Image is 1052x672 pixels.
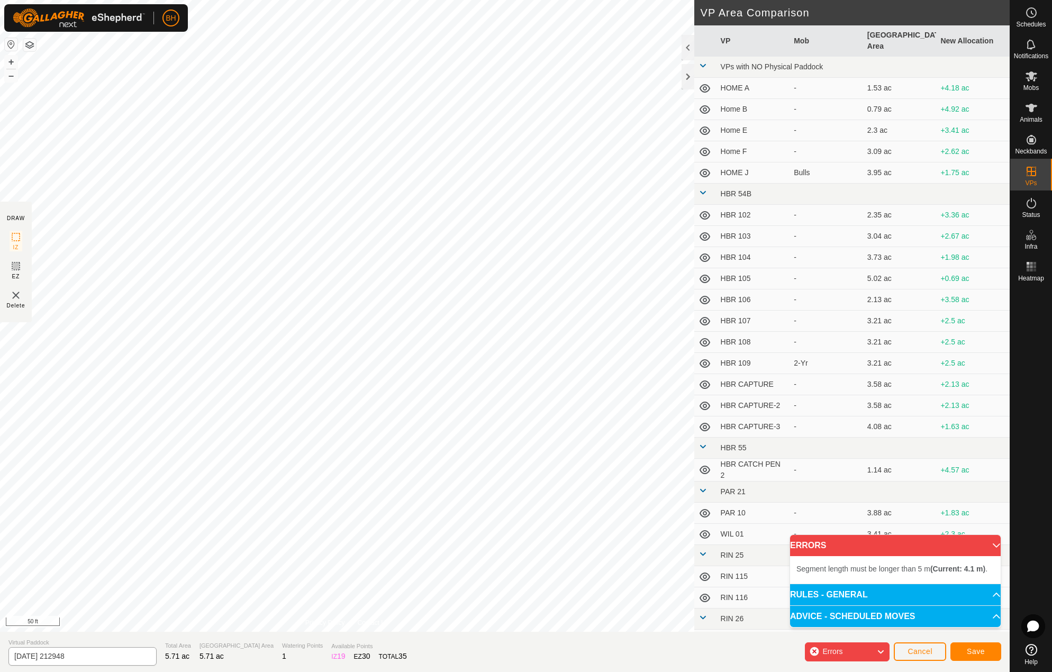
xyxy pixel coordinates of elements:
td: 1.14 ac [863,459,937,482]
th: New Allocation [936,25,1010,57]
td: +1.75 ac [936,162,1010,184]
td: RIN 100 [717,630,790,651]
td: RIN 116 [717,587,790,609]
div: - [794,400,859,411]
td: +2.67 ac [936,226,1010,247]
div: - [794,379,859,390]
span: BH [166,13,176,24]
td: HBR CATCH PEN 2 [717,459,790,482]
div: - [794,294,859,305]
span: HBR 54B [721,189,751,198]
td: 4.08 ac [863,416,937,438]
td: 5.02 ac [863,268,937,289]
div: - [794,83,859,94]
span: Watering Points [282,641,323,650]
td: PAR 10 [717,503,790,524]
td: 3.95 ac [863,162,937,184]
td: 1.53 ac [863,78,937,99]
a: Privacy Policy [305,618,345,628]
td: HBR 107 [717,311,790,332]
td: +2.13 ac [936,374,1010,395]
span: HBR 55 [721,443,747,452]
td: 3.21 ac [863,332,937,353]
td: HBR 103 [717,226,790,247]
span: Errors [822,647,842,656]
td: +1.83 ac [936,503,1010,524]
img: VP [10,289,22,302]
span: ADVICE - SCHEDULED MOVES [790,612,915,621]
span: Infra [1024,243,1037,250]
span: Virtual Paddock [8,638,157,647]
p-accordion-header: RULES - GENERAL [790,584,1001,605]
td: 4.1 ac [863,630,937,651]
td: 2.13 ac [863,289,937,311]
span: Cancel [908,647,932,656]
div: - [794,529,859,540]
img: Gallagher Logo [13,8,145,28]
td: +3.36 ac [936,205,1010,226]
span: RIN 26 [721,614,744,623]
td: +4.57 ac [936,459,1010,482]
a: Contact Us [357,618,388,628]
div: - [794,231,859,242]
td: +1.61 ac [936,630,1010,651]
p-accordion-content: ERRORS [790,556,1001,584]
span: VPs [1025,180,1037,186]
button: Map Layers [23,39,36,51]
div: - [794,273,859,284]
td: HOME A [717,78,790,99]
td: Home E [717,120,790,141]
button: + [5,56,17,68]
p-accordion-header: ADVICE - SCHEDULED MOVES [790,606,1001,627]
td: +1.98 ac [936,247,1010,268]
div: - [794,104,859,115]
td: 3.04 ac [863,226,937,247]
button: Save [950,642,1001,661]
th: VP [717,25,790,57]
div: - [794,252,859,263]
span: Neckbands [1015,148,1047,155]
span: ERRORS [790,541,826,550]
td: +2.5 ac [936,311,1010,332]
span: Animals [1020,116,1042,123]
td: HOME J [717,162,790,184]
td: +2.3 ac [936,524,1010,545]
div: - [794,146,859,157]
td: HBR 102 [717,205,790,226]
button: – [5,69,17,82]
div: - [794,421,859,432]
span: 30 [362,652,370,660]
span: Help [1024,659,1038,665]
div: EZ [354,651,370,662]
span: [GEOGRAPHIC_DATA] Area [199,641,274,650]
td: 0.79 ac [863,99,937,120]
div: DRAW [7,214,25,222]
td: RIN 115 [717,566,790,587]
td: 2.3 ac [863,120,937,141]
td: HBR 105 [717,268,790,289]
td: +2.62 ac [936,141,1010,162]
td: 3.58 ac [863,374,937,395]
button: Cancel [894,642,946,661]
td: +3.58 ac [936,289,1010,311]
td: +1.63 ac [936,416,1010,438]
td: HBR CAPTURE-3 [717,416,790,438]
span: 19 [337,652,346,660]
span: Segment length must be longer than 5 m . [796,565,987,573]
span: Status [1022,212,1040,218]
span: Save [967,647,985,656]
span: Mobs [1023,85,1039,91]
td: 3.73 ac [863,247,937,268]
span: RULES - GENERAL [790,591,868,599]
td: 3.21 ac [863,311,937,332]
span: Notifications [1014,53,1048,59]
div: - [794,315,859,326]
div: 2-Yr [794,358,859,369]
td: 2.35 ac [863,205,937,226]
td: +2.13 ac [936,395,1010,416]
span: IZ [13,243,19,251]
span: Heatmap [1018,275,1044,281]
a: Help [1010,640,1052,669]
td: Home B [717,99,790,120]
span: VPs with NO Physical Paddock [721,62,823,71]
